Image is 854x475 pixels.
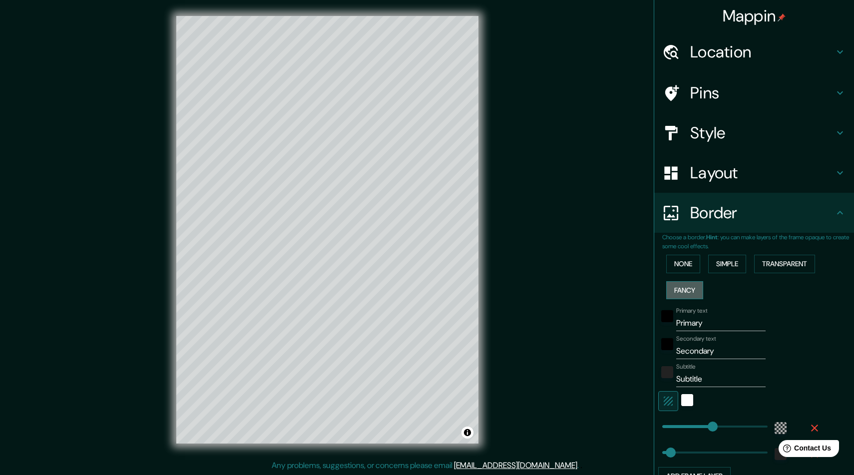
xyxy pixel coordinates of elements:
[461,427,473,439] button: Toggle attribution
[690,42,834,62] h4: Location
[690,123,834,143] h4: Style
[654,32,854,72] div: Location
[681,394,693,406] button: white
[778,13,786,21] img: pin-icon.png
[723,6,786,26] h4: Mappin
[676,363,696,371] label: Subtitle
[676,335,716,343] label: Secondary text
[272,460,579,472] p: Any problems, suggestions, or concerns please email .
[662,233,854,251] p: Choose a border. : you can make layers of the frame opaque to create some cool effects.
[708,255,746,273] button: Simple
[754,255,815,273] button: Transparent
[654,73,854,113] div: Pins
[765,436,843,464] iframe: Help widget launcher
[654,113,854,153] div: Style
[661,366,673,378] button: color-222222
[775,422,787,434] button: color-55555544
[579,460,580,472] div: .
[661,310,673,322] button: black
[666,281,703,300] button: Fancy
[661,338,673,350] button: black
[690,163,834,183] h4: Layout
[654,193,854,233] div: Border
[690,83,834,103] h4: Pins
[706,233,718,241] b: Hint
[690,203,834,223] h4: Border
[666,255,700,273] button: None
[654,153,854,193] div: Layout
[580,460,582,472] div: .
[454,460,577,471] a: [EMAIL_ADDRESS][DOMAIN_NAME]
[676,307,707,315] label: Primary text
